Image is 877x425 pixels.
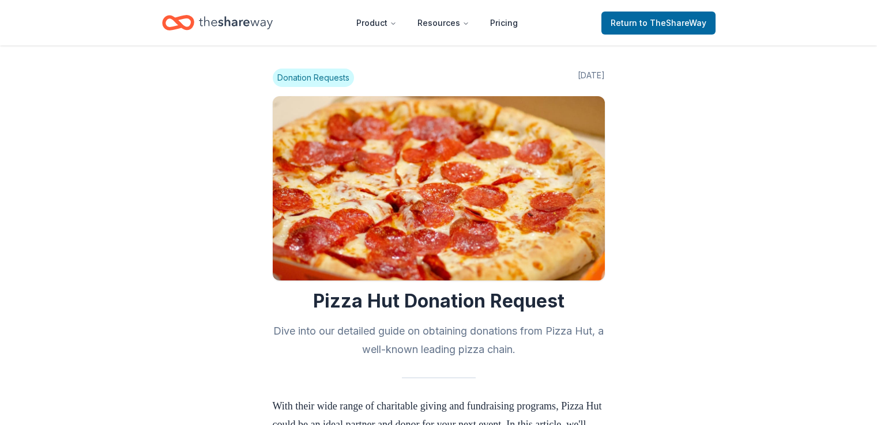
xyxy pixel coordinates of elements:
button: Resources [408,12,479,35]
a: Home [162,9,273,36]
a: Returnto TheShareWay [601,12,716,35]
span: [DATE] [578,69,605,87]
button: Product [347,12,406,35]
span: Return [611,16,706,30]
nav: Main [347,9,527,36]
h2: Dive into our detailed guide on obtaining donations from Pizza Hut, a well-known leading pizza ch... [273,322,605,359]
span: Donation Requests [273,69,354,87]
h1: Pizza Hut Donation Request [273,290,605,313]
a: Pricing [481,12,527,35]
span: to TheShareWay [639,18,706,28]
img: Image for Pizza Hut Donation Request [273,96,605,280]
